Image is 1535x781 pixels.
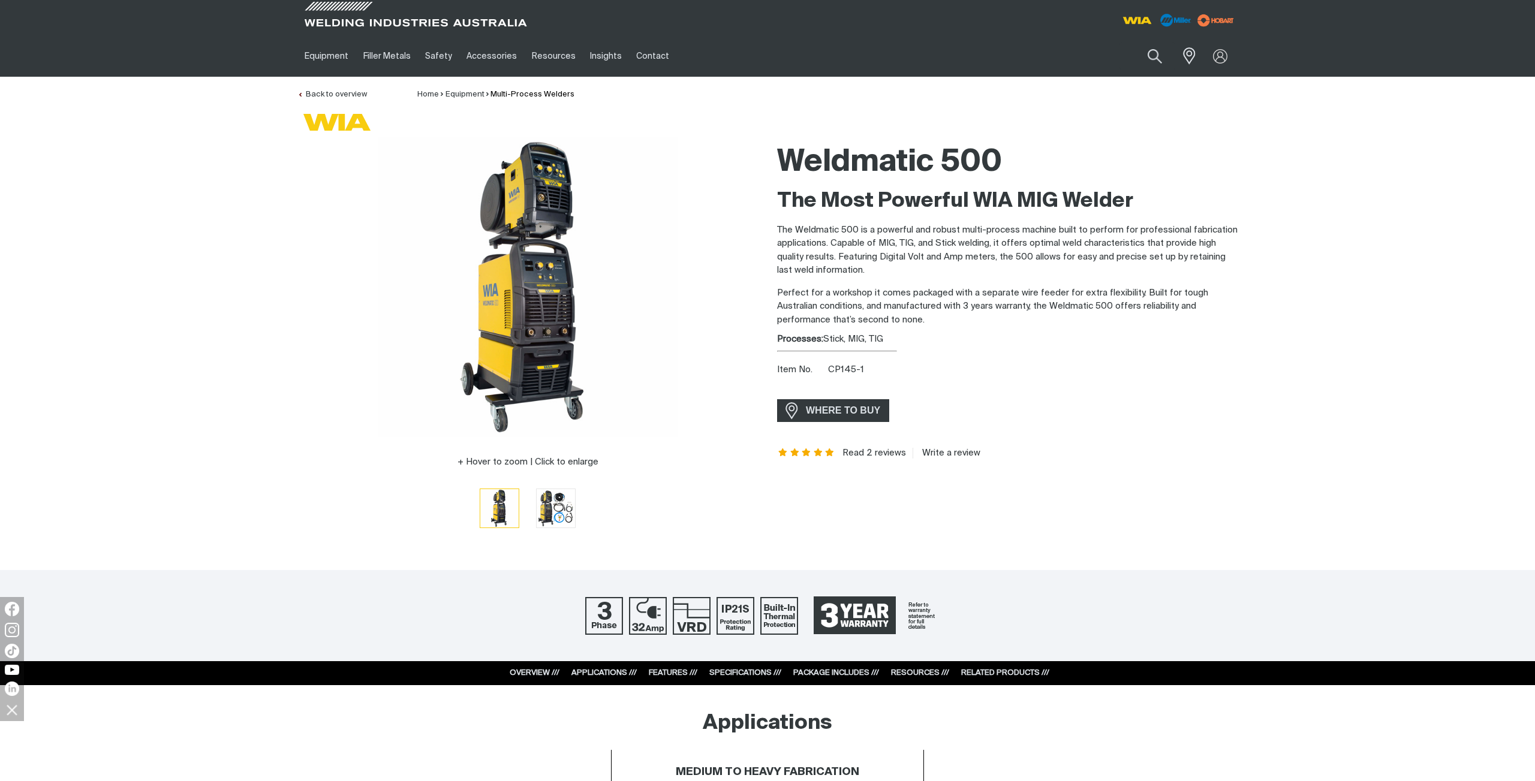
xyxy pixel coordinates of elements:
[777,224,1238,278] p: The Weldmatic 500 is a powerful and robust multi-process machine built to perform for professiona...
[676,765,859,779] h4: MEDIUM TO HEAVY FABRICATION
[777,333,1238,346] div: Stick, MIG, TIG
[673,597,711,635] img: Voltage Reduction Device
[525,35,583,77] a: Resources
[417,91,439,98] a: Home
[760,597,798,635] img: Built In Thermal Protection
[490,91,574,98] a: Multi-Process Welders
[356,35,417,77] a: Filler Metals
[777,363,826,377] span: Item No.
[1119,42,1175,70] input: Product name or item number...
[5,623,19,637] img: Instagram
[5,682,19,696] img: LinkedIn
[510,669,559,677] a: OVERVIEW ///
[585,597,623,635] img: Three Phase
[459,35,524,77] a: Accessories
[629,597,667,635] img: 32 Amp Supply Plug
[777,399,889,421] a: WHERE TO BUY
[717,597,754,635] img: IP21S Protection Rating
[583,35,629,77] a: Insights
[798,401,888,420] span: WHERE TO BUY
[450,455,606,469] button: Hover to zoom | Click to enlarge
[804,591,950,640] a: 3 Year Warranty
[480,488,519,528] button: Go to slide 1
[5,602,19,616] img: Facebook
[417,89,574,101] nav: Breadcrumb
[378,137,678,437] img: Weldmatic 500
[536,488,576,528] button: Go to slide 2
[777,143,1238,182] h1: Weldmatic 500
[537,489,575,527] img: Weldmatic 500
[297,35,356,77] a: Equipment
[828,365,864,374] span: CP145-1
[5,644,19,658] img: TikTok
[1134,42,1175,70] button: Search products
[297,91,367,98] a: Back to overview
[5,665,19,675] img: YouTube
[297,35,1003,77] nav: Main
[777,287,1238,327] p: Perfect for a workshop it comes packaged with a separate wire feeder for extra flexibility. Built...
[777,334,823,343] strong: Processes:
[446,91,484,98] a: Equipment
[2,699,22,720] img: hide socials
[793,669,879,677] a: PACKAGE INCLUDES ///
[842,448,906,459] a: Read 2 reviews
[649,669,697,677] a: FEATURES ///
[709,669,781,677] a: SPECIFICATIONS ///
[1194,11,1238,29] img: miller
[571,669,637,677] a: APPLICATIONS ///
[961,669,1049,677] a: RELATED PRODUCTS ///
[629,35,676,77] a: Contact
[480,489,519,527] img: Weldmatic 500
[418,35,459,77] a: Safety
[777,449,836,457] span: Rating: 5
[913,448,980,459] a: Write a review
[703,710,832,737] h2: Applications
[777,188,1238,215] h2: The Most Powerful WIA MIG Welder
[891,669,949,677] a: RESOURCES ///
